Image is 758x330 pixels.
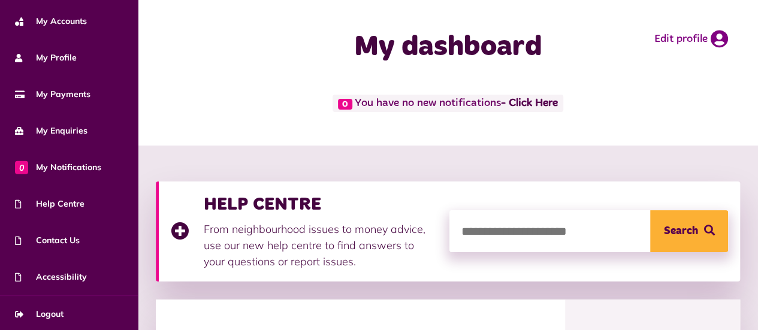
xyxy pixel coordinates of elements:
span: My Accounts [15,15,87,28]
span: 0 [15,161,28,174]
a: Edit profile [654,30,728,48]
span: My Notifications [15,161,101,174]
span: Help Centre [15,198,84,210]
span: My Profile [15,52,77,64]
h3: HELP CENTRE [204,193,437,215]
a: - Click Here [501,98,558,109]
span: Accessibility [15,271,87,283]
span: My Payments [15,88,90,101]
span: Logout [15,308,64,320]
span: 0 [338,99,352,110]
span: You have no new notifications [333,95,563,112]
span: My Enquiries [15,125,87,137]
p: From neighbourhood issues to money advice, use our new help centre to find answers to your questi... [204,221,437,270]
span: Contact Us [15,234,80,247]
button: Search [650,210,728,252]
span: Search [664,210,698,252]
h1: My dashboard [305,30,591,65]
